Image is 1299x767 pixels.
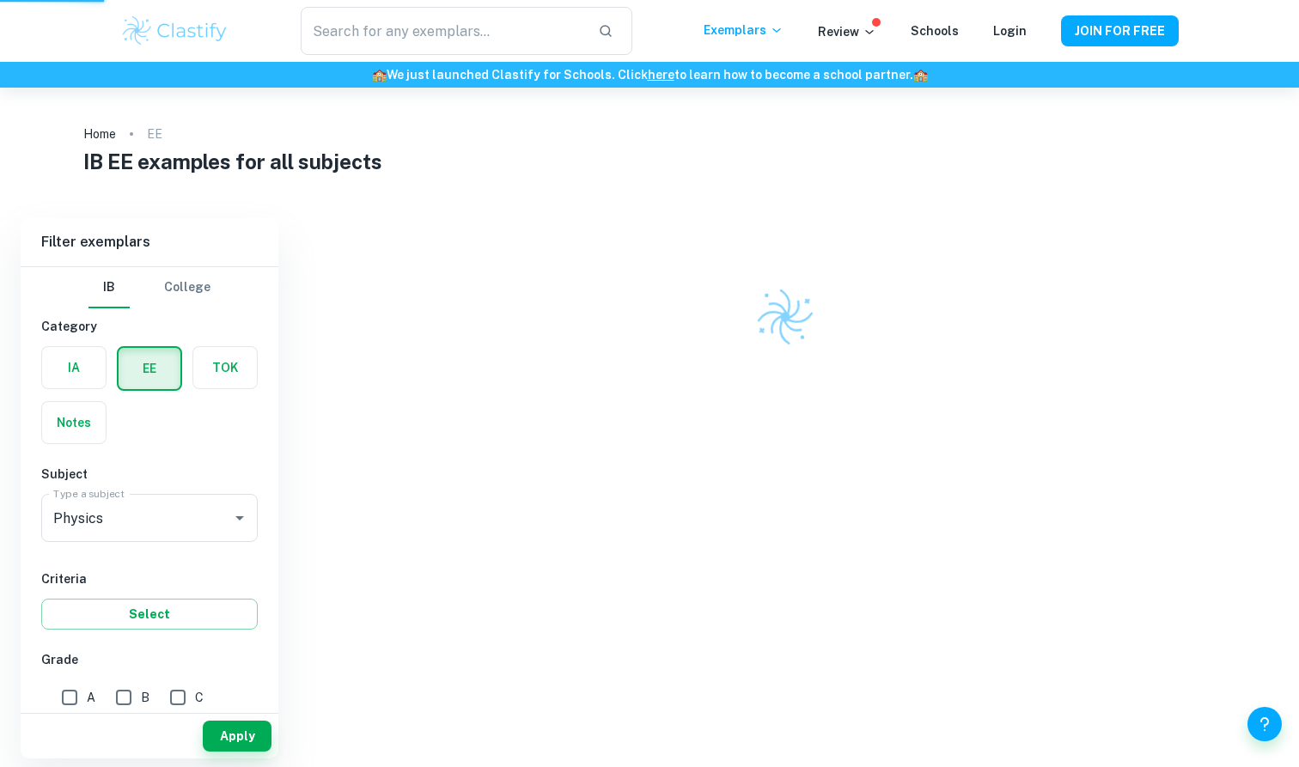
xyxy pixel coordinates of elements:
[41,569,258,588] h6: Criteria
[195,688,204,707] span: C
[88,267,130,308] button: IB
[911,24,959,38] a: Schools
[42,347,106,388] button: IA
[913,68,928,82] span: 🏫
[120,14,229,48] img: Clastify logo
[1061,15,1179,46] button: JOIN FOR FREE
[21,218,278,266] h6: Filter exemplars
[83,122,116,146] a: Home
[119,348,180,389] button: EE
[648,68,674,82] a: here
[301,7,584,55] input: Search for any exemplars...
[818,22,876,41] p: Review
[83,146,1216,177] h1: IB EE examples for all subjects
[147,125,162,143] p: EE
[993,24,1027,38] a: Login
[41,317,258,336] h6: Category
[88,267,210,308] div: Filter type choice
[752,283,820,351] img: Clastify logo
[193,347,257,388] button: TOK
[53,486,125,501] label: Type a subject
[41,465,258,484] h6: Subject
[228,506,252,530] button: Open
[42,402,106,443] button: Notes
[1247,707,1282,741] button: Help and Feedback
[41,650,258,669] h6: Grade
[203,721,271,752] button: Apply
[704,21,784,40] p: Exemplars
[372,68,387,82] span: 🏫
[41,599,258,630] button: Select
[3,65,1296,84] h6: We just launched Clastify for Schools. Click to learn how to become a school partner.
[87,688,95,707] span: A
[164,267,210,308] button: College
[141,688,149,707] span: B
